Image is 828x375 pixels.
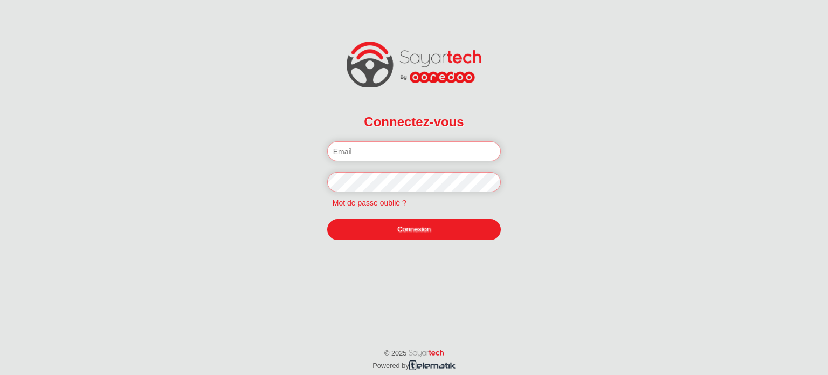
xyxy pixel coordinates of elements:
[409,360,456,370] img: telematik.png
[327,219,501,240] a: Connexion
[409,350,444,357] img: word_sayartech.png
[327,107,501,136] h2: Connectez-vous
[338,337,490,372] p: © 2025 Powered by
[327,199,412,207] a: Mot de passe oublié ?
[327,141,501,161] input: Email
